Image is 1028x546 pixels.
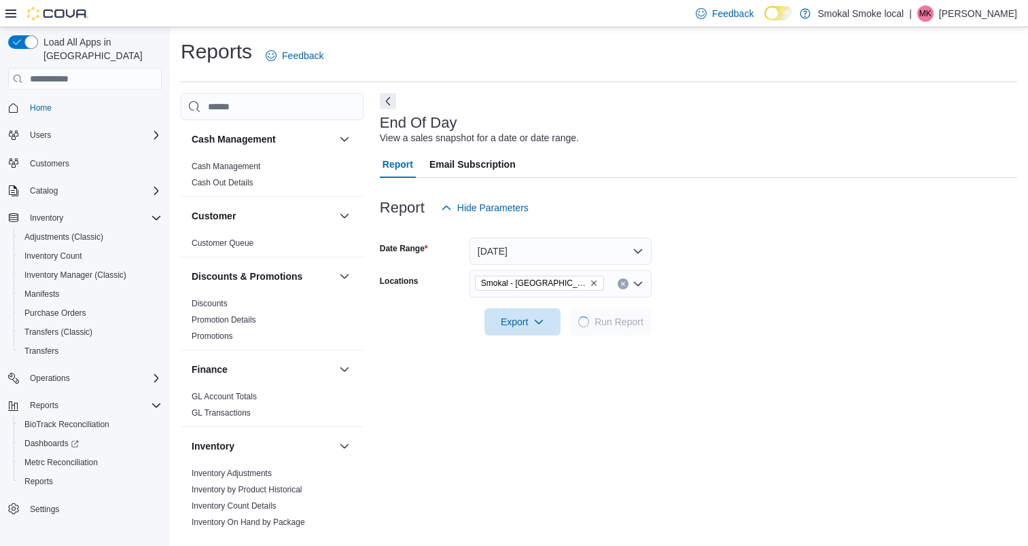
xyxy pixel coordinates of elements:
span: Email Subscription [429,151,516,178]
span: Catalog [30,185,58,196]
button: Home [3,98,167,117]
span: Promotions [192,331,233,342]
button: Discounts & Promotions [336,268,353,285]
span: Catalog [24,183,162,199]
span: Dark Mode [764,20,765,21]
button: Users [24,127,56,143]
button: Inventory [336,438,353,454]
span: Adjustments (Classic) [24,232,103,242]
button: Inventory Manager (Classic) [14,266,167,285]
p: | [909,5,912,22]
button: Remove Smokal - Socorro from selection in this group [590,279,598,287]
a: Adjustments (Classic) [19,229,109,245]
a: Promotion Details [192,315,256,325]
button: Inventory Count [14,247,167,266]
button: Operations [3,369,167,388]
a: Manifests [19,286,65,302]
button: Operations [24,370,75,386]
span: Home [24,99,162,116]
button: Finance [336,361,353,378]
p: [PERSON_NAME] [939,5,1017,22]
a: Transfers (Classic) [19,324,98,340]
input: Dark Mode [764,6,793,20]
button: Adjustments (Classic) [14,227,167,247]
span: Settings [24,500,162,517]
label: Date Range [380,243,428,254]
span: Run Report [595,315,643,329]
h3: Inventory [192,439,234,453]
span: Purchase Orders [19,305,162,321]
a: Inventory Count Details [192,501,277,511]
a: Transfers [19,343,64,359]
a: Discounts [192,299,228,308]
h1: Reports [181,38,252,65]
span: Purchase Orders [24,308,86,318]
div: Customer [181,235,364,257]
span: Inventory [24,210,162,226]
span: Inventory [30,213,63,223]
span: Customers [30,158,69,169]
span: GL Account Totals [192,391,257,402]
a: Cash Out Details [192,178,253,187]
a: Inventory Count [19,248,88,264]
button: Customer [192,209,334,223]
a: BioTrack Reconciliation [19,416,115,433]
a: Inventory Adjustments [192,469,272,478]
button: Inventory [24,210,69,226]
button: [DATE] [469,238,652,265]
button: Inventory [3,208,167,227]
span: Settings [30,504,59,515]
span: Customers [24,154,162,171]
img: Cova [27,7,88,20]
a: Feedback [260,42,329,69]
a: Customer Queue [192,238,253,248]
h3: Report [380,200,425,216]
span: MK [919,5,932,22]
span: Metrc Reconciliation [19,454,162,471]
button: Settings [3,499,167,519]
button: Open list of options [633,278,643,289]
span: Metrc Reconciliation [24,457,98,468]
span: Inventory by Product Historical [192,484,302,495]
button: Clear input [618,278,628,289]
button: Metrc Reconciliation [14,453,167,472]
a: GL Transactions [192,408,251,418]
span: Inventory Adjustments [192,468,272,479]
p: Smokal Smoke local [817,5,904,22]
button: Customers [3,153,167,172]
a: Dashboards [19,435,84,452]
div: Finance [181,388,364,426]
button: BioTrack Reconciliation [14,415,167,434]
button: Hide Parameters [436,194,534,221]
span: Smokal - Socorro [475,276,604,291]
span: Users [24,127,162,143]
a: Metrc Reconciliation [19,454,103,471]
h3: End Of Day [380,115,457,131]
span: Reports [24,397,162,414]
button: Cash Management [192,132,334,146]
span: Hide Parameters [457,201,529,215]
span: Customer Queue [192,238,253,249]
button: Customer [336,208,353,224]
button: Finance [192,363,334,376]
span: Report [383,151,413,178]
span: Manifests [24,289,59,299]
a: Inventory by Product Historical [192,485,302,494]
span: BioTrack Reconciliation [24,419,109,430]
span: Cash Out Details [192,177,253,188]
a: Home [24,100,57,116]
button: Transfers [14,342,167,361]
span: Home [30,103,52,113]
button: Cash Management [336,131,353,147]
span: Loading [578,316,590,329]
span: Transfers [19,343,162,359]
a: Dashboards [14,434,167,453]
span: Transfers (Classic) [19,324,162,340]
div: Discounts & Promotions [181,295,364,350]
a: Reports [19,473,58,490]
button: LoadingRun Report [570,308,652,335]
button: Reports [14,472,167,491]
button: Catalog [3,181,167,200]
label: Locations [380,276,419,287]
